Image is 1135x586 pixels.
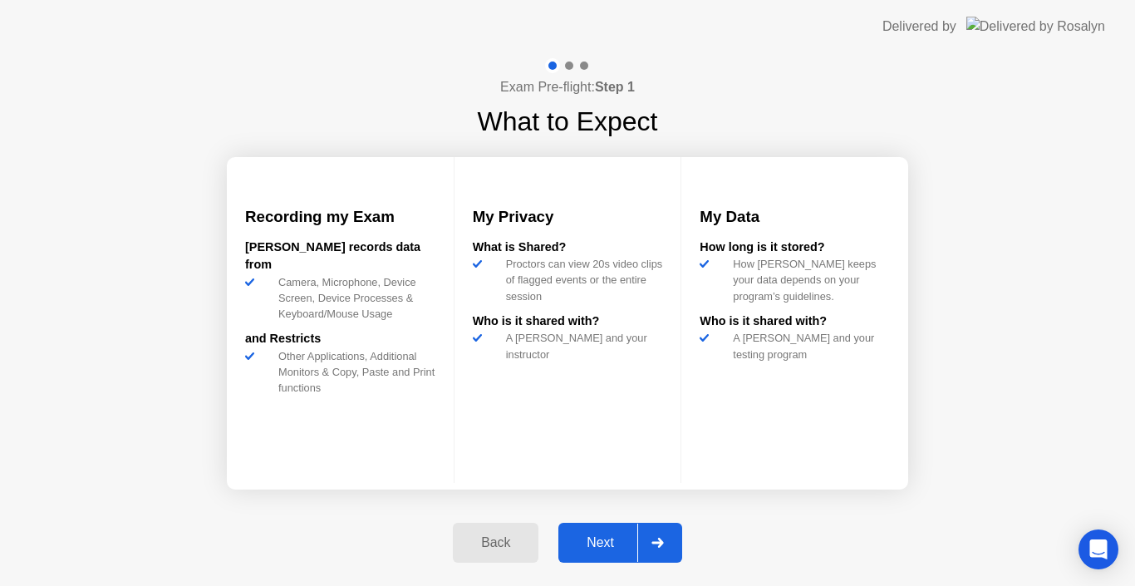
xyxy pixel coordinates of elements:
div: How long is it stored? [700,239,890,257]
div: [PERSON_NAME] records data from [245,239,435,274]
button: Back [453,523,538,563]
div: Delivered by [882,17,956,37]
h1: What to Expect [478,101,658,141]
div: How [PERSON_NAME] keeps your data depends on your program’s guidelines. [726,256,890,304]
img: Delivered by Rosalyn [966,17,1105,36]
div: Open Intercom Messenger [1078,529,1118,569]
div: Who is it shared with? [700,313,890,331]
div: Next [563,535,637,550]
div: A [PERSON_NAME] and your instructor [499,330,663,362]
div: Back [458,535,533,550]
div: Proctors can view 20s video clips of flagged events or the entire session [499,256,663,304]
div: A [PERSON_NAME] and your testing program [726,330,890,362]
div: Camera, Microphone, Device Screen, Device Processes & Keyboard/Mouse Usage [272,274,435,323]
b: Step 1 [595,80,635,94]
h3: My Privacy [473,205,663,229]
div: Other Applications, Additional Monitors & Copy, Paste and Print functions [272,348,435,396]
div: Who is it shared with? [473,313,663,331]
div: and Restricts [245,330,435,348]
h3: My Data [700,205,890,229]
div: What is Shared? [473,239,663,257]
h4: Exam Pre-flight: [500,77,635,97]
button: Next [558,523,682,563]
h3: Recording my Exam [245,205,435,229]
